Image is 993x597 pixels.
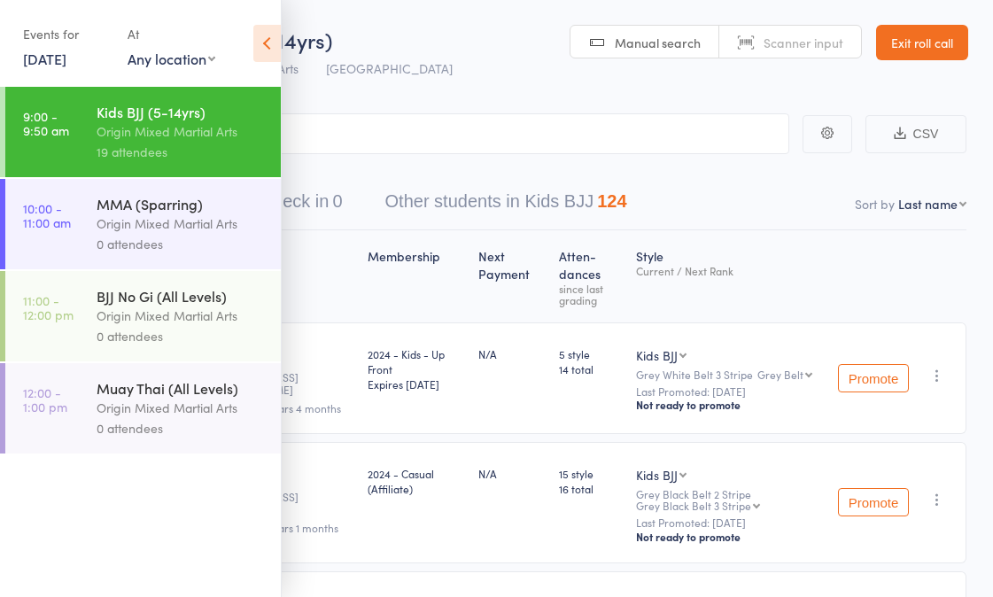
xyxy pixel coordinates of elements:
[636,466,678,484] div: Kids BJJ
[764,34,843,51] span: Scanner input
[876,25,968,60] a: Exit roll call
[552,238,629,314] div: Atten­dances
[478,346,544,361] div: N/A
[559,346,622,361] span: 5 style
[838,364,909,392] button: Promote
[97,306,266,326] div: Origin Mixed Martial Arts
[385,182,627,229] button: Other students in Kids BJJ124
[368,376,465,392] div: Expires [DATE]
[636,385,824,398] small: Last Promoted: [DATE]
[128,19,215,49] div: At
[636,265,824,276] div: Current / Next Rank
[23,49,66,68] a: [DATE]
[636,488,824,511] div: Grey Black Belt 2 Stripe
[898,195,958,213] div: Last name
[128,49,215,68] div: Any location
[865,115,966,153] button: CSV
[757,368,803,380] div: Grey Belt
[636,500,751,511] div: Grey Black Belt 3 Stripe
[23,293,74,322] time: 11:00 - 12:00 pm
[5,87,281,177] a: 9:00 -9:50 amKids BJJ (5-14yrs)Origin Mixed Martial Arts19 attendees
[855,195,895,213] label: Sort by
[97,418,266,438] div: 0 attendees
[636,368,824,380] div: Grey White Belt 3 Stripe
[23,385,67,414] time: 12:00 - 1:00 pm
[97,378,266,398] div: Muay Thai (All Levels)
[559,361,622,376] span: 14 total
[97,286,266,306] div: BJJ No Gi (All Levels)
[368,346,465,392] div: 2024 - Kids - Up Front
[636,346,678,364] div: Kids BJJ
[97,121,266,142] div: Origin Mixed Martial Arts
[478,466,544,481] div: N/A
[361,238,472,314] div: Membership
[97,326,266,346] div: 0 attendees
[368,466,465,496] div: 2024 - Casual (Affiliate)
[97,194,266,213] div: MMA (Sparring)
[559,283,622,306] div: since last grading
[97,102,266,121] div: Kids BJJ (5-14yrs)
[629,238,831,314] div: Style
[97,398,266,418] div: Origin Mixed Martial Arts
[97,234,266,254] div: 0 attendees
[559,481,622,496] span: 16 total
[23,201,71,229] time: 10:00 - 11:00 am
[597,191,626,211] div: 124
[97,213,266,234] div: Origin Mixed Martial Arts
[636,398,824,412] div: Not ready to promote
[97,142,266,162] div: 19 attendees
[27,113,789,154] input: Search by name
[23,109,69,137] time: 9:00 - 9:50 am
[559,466,622,481] span: 15 style
[838,488,909,516] button: Promote
[5,179,281,269] a: 10:00 -11:00 amMMA (Sparring)Origin Mixed Martial Arts0 attendees
[471,238,551,314] div: Next Payment
[326,59,453,77] span: [GEOGRAPHIC_DATA]
[615,34,701,51] span: Manual search
[332,191,342,211] div: 0
[23,19,110,49] div: Events for
[636,516,824,529] small: Last Promoted: [DATE]
[636,530,824,544] div: Not ready to promote
[5,271,281,361] a: 11:00 -12:00 pmBJJ No Gi (All Levels)Origin Mixed Martial Arts0 attendees
[5,363,281,454] a: 12:00 -1:00 pmMuay Thai (All Levels)Origin Mixed Martial Arts0 attendees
